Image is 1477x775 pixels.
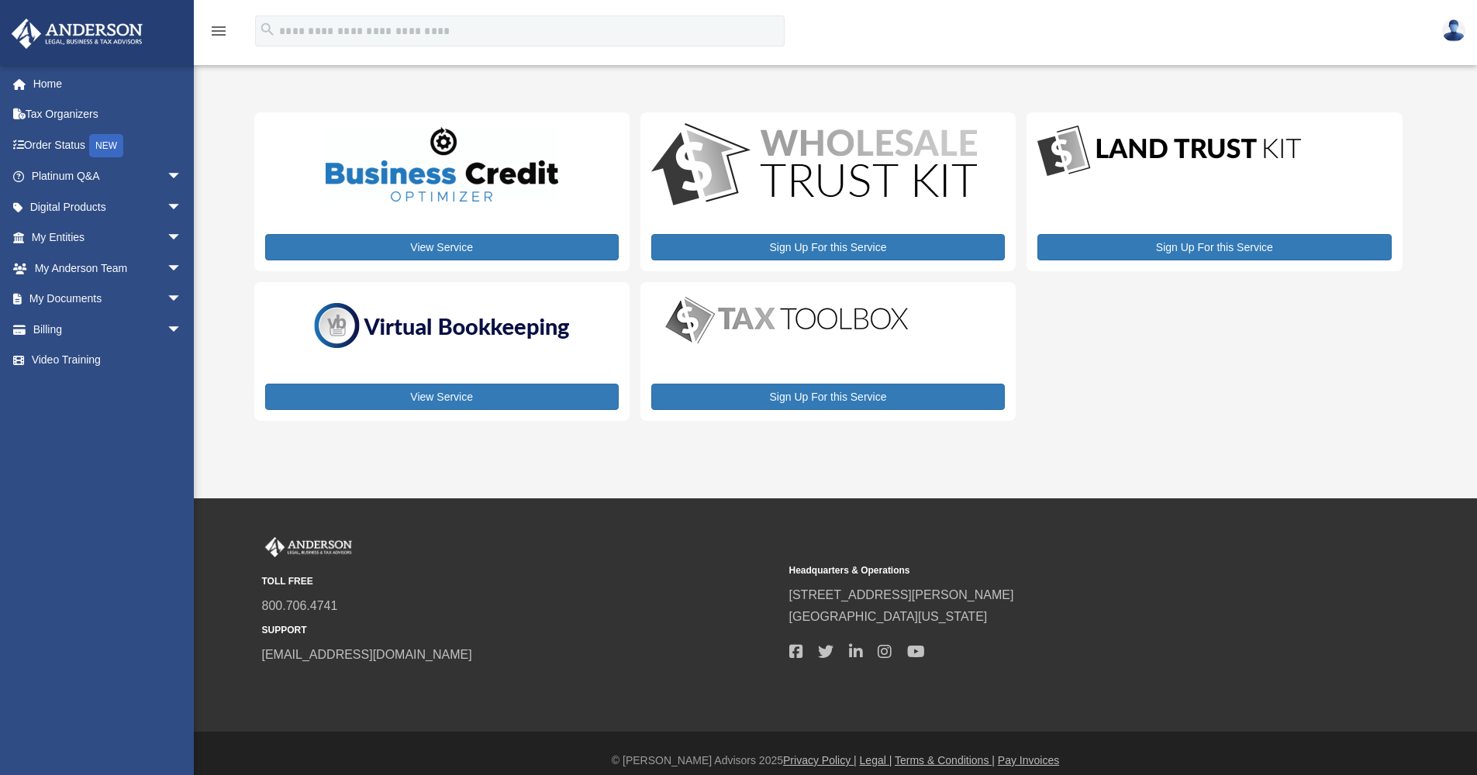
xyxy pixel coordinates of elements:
span: arrow_drop_down [167,191,198,223]
span: arrow_drop_down [167,222,198,254]
img: WS-Trust-Kit-lgo-1.jpg [651,123,977,209]
img: taxtoolbox_new-1.webp [651,293,923,347]
a: View Service [265,234,619,260]
a: My Anderson Teamarrow_drop_down [11,253,205,284]
div: © [PERSON_NAME] Advisors 2025 [194,751,1477,770]
span: arrow_drop_down [167,284,198,315]
a: Privacy Policy | [783,754,857,766]
a: [GEOGRAPHIC_DATA][US_STATE] [789,610,988,623]
a: Digital Productsarrow_drop_down [11,191,198,222]
a: Sign Up For this Service [1037,234,1391,260]
a: Video Training [11,345,205,376]
img: Anderson Advisors Platinum Portal [7,19,147,49]
a: Sign Up For this Service [651,384,1005,410]
a: Order StatusNEW [11,129,205,161]
small: TOLL FREE [262,573,778,590]
a: View Service [265,384,619,410]
small: SUPPORT [262,622,778,639]
a: [EMAIL_ADDRESS][DOMAIN_NAME] [262,648,472,661]
span: arrow_drop_down [167,314,198,346]
a: 800.706.4741 [262,599,338,612]
span: arrow_drop_down [167,161,198,193]
a: Legal | [860,754,892,766]
a: [STREET_ADDRESS][PERSON_NAME] [789,588,1014,601]
i: search [259,21,276,38]
img: Anderson Advisors Platinum Portal [262,537,355,557]
a: Terms & Conditions | [895,754,995,766]
a: My Entitiesarrow_drop_down [11,222,205,253]
i: menu [209,22,228,40]
small: Headquarters & Operations [789,563,1306,579]
img: User Pic [1442,19,1465,42]
a: Home [11,68,205,99]
a: Billingarrow_drop_down [11,314,205,345]
a: Tax Organizers [11,99,205,130]
a: Sign Up For this Service [651,234,1005,260]
a: My Documentsarrow_drop_down [11,284,205,315]
span: arrow_drop_down [167,253,198,284]
a: menu [209,27,228,40]
a: Pay Invoices [998,754,1059,766]
img: LandTrust_lgo-1.jpg [1037,123,1301,180]
a: Platinum Q&Aarrow_drop_down [11,161,205,192]
div: NEW [89,134,123,157]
